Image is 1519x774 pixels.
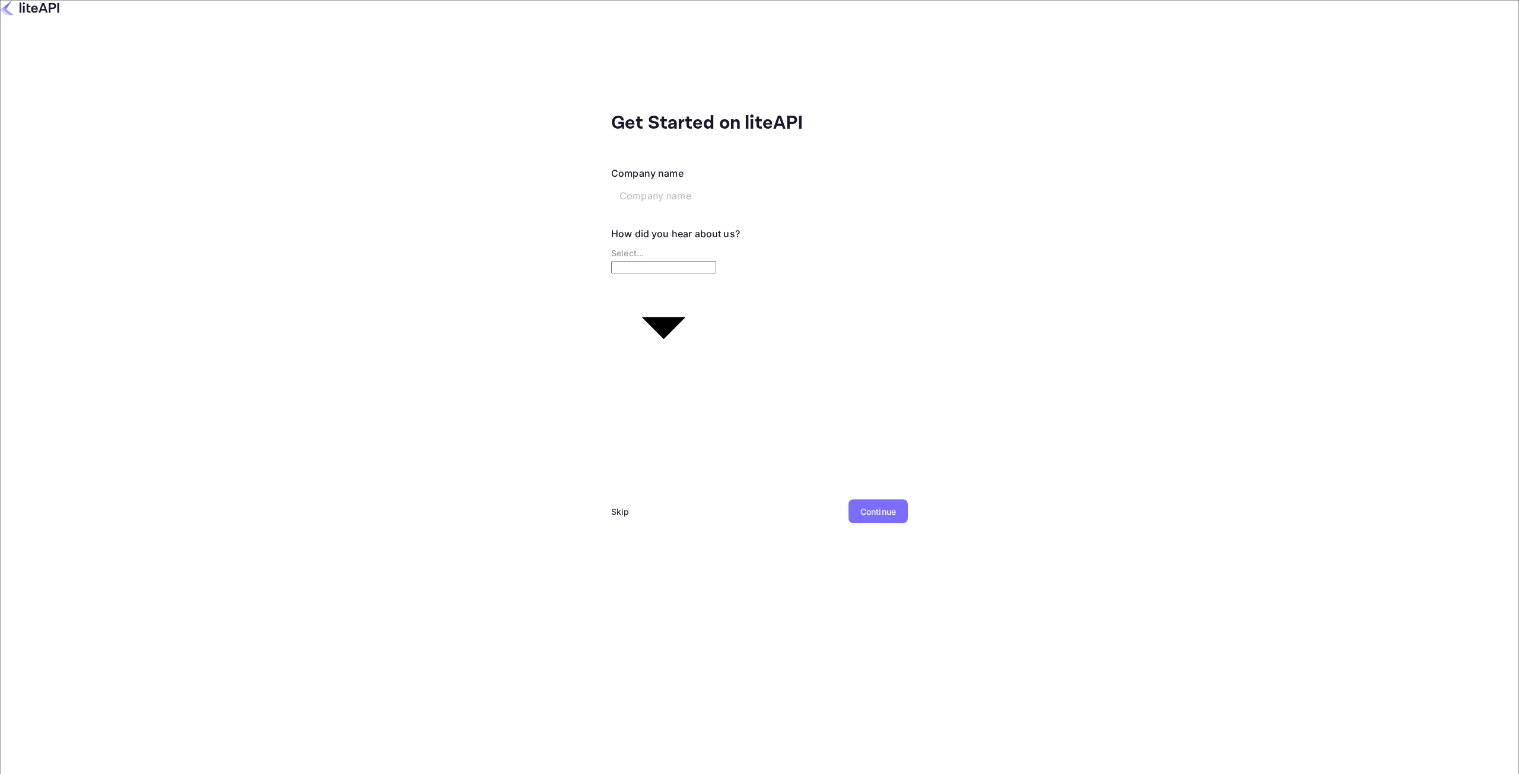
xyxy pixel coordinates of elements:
input: Company name [611,184,793,208]
div: How did you hear about us? [611,227,740,241]
div: Company name [611,166,684,180]
div: Without label [611,247,716,259]
p: Select... [611,247,716,259]
div: Get Started on liteAPI [611,109,849,138]
div: Continue [860,505,896,518]
div: Skip [611,505,630,518]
